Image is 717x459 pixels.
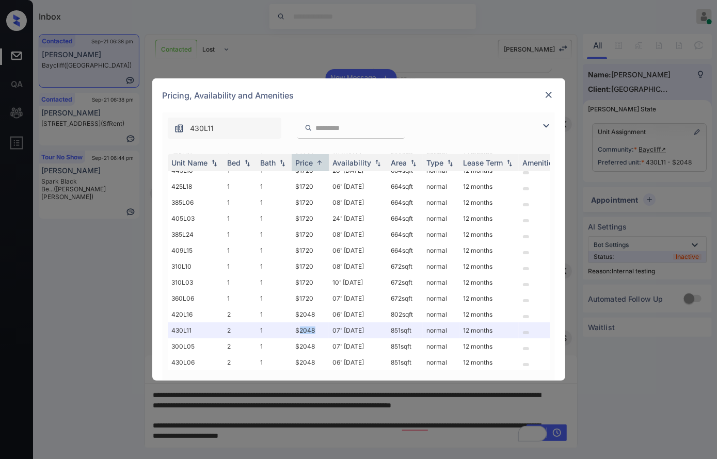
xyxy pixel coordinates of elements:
font: 08' [DATE] [333,263,364,270]
font: normal [427,294,448,302]
td: 802 sqft [387,306,423,322]
div: Area [391,158,407,167]
font: sqft [401,358,412,366]
font: sqft [403,215,413,222]
font: 12 [464,310,470,318]
font: normal [427,278,448,286]
font: 1 [261,263,263,270]
img: sorting [314,159,325,167]
font: $1720 [296,263,314,270]
font: months [471,215,493,222]
font: months [471,358,493,366]
td: 06' [DATE] [329,178,387,194]
font: 2 [228,358,231,366]
td: 06' [DATE] [329,242,387,258]
font: 1 [261,231,263,238]
font: 664 [391,247,403,254]
img: sorting [445,159,455,167]
td: 409L15 [168,242,224,258]
td: 07' [DATE] [329,290,387,306]
font: 430L11 [190,124,214,133]
font: $2048 [296,358,315,366]
font: 12 [464,263,470,270]
font: 1 [261,358,263,366]
td: 405L03 [168,210,224,226]
font: $1720 [296,278,314,286]
td: 430L11 [168,322,224,338]
img: sorting [277,159,288,167]
font: 12 [464,215,470,222]
font: 1 [261,310,263,318]
font: 1 [261,199,263,206]
div: Bed [228,158,241,167]
font: 664 [391,199,403,206]
font: 2 [228,342,231,350]
font: 12 [464,326,470,334]
font: normal [427,231,448,238]
font: sqft [402,278,413,286]
div: Lease Term [464,158,503,167]
font: 12 [464,358,470,366]
font: $1720 [296,199,314,206]
font: 07' [DATE] [333,342,364,350]
font: 1 [261,342,263,350]
td: 24' [DATE] [329,210,387,226]
font: sqft [402,294,413,302]
font: 12 [464,231,470,238]
font: $1720 [296,183,314,190]
font: months [471,247,493,254]
div: Availability [333,158,372,167]
font: sqft [403,183,413,190]
font: months [471,231,493,238]
td: 300L05 [168,338,224,354]
font: sqft [401,342,412,350]
font: 12 [464,342,470,350]
font: 1 [228,183,230,190]
font: 1 [228,215,230,222]
font: 1 [261,294,263,302]
td: $2048 [292,306,329,322]
font: 851 [391,342,401,350]
td: 07' [DATE] [329,322,387,338]
div: Pricing, Availability and Amenities [152,78,565,112]
img: icon-zuma [540,120,552,132]
font: 672 [391,294,402,302]
font: 1 [228,247,230,254]
td: 430L06 [168,354,224,370]
font: 1 [228,263,230,270]
font: normal [427,215,448,222]
font: 1 [261,278,263,286]
td: 10' [DATE] [329,274,387,290]
font: $1720 [296,215,314,222]
img: sorting [373,159,383,167]
img: sorting [504,159,515,167]
font: normal [427,326,448,334]
font: 1 [228,294,230,302]
font: $2048 [296,342,315,350]
font: 12 [464,199,470,206]
font: 12 [464,278,470,286]
div: Type [427,158,444,167]
td: 425L18 [168,178,224,194]
font: months [471,278,493,286]
font: normal [427,358,448,366]
font: 12 [464,183,470,190]
img: sorting [209,159,219,167]
font: 672 [391,278,402,286]
font: $2048 [296,326,315,334]
font: 664 [391,183,403,190]
font: 664 [391,215,403,222]
div: Price [296,158,313,167]
font: $1720 [296,247,314,254]
font: sqft [403,247,413,254]
div: Amenities [523,158,557,167]
font: 310L10 [172,263,192,270]
font: months [471,199,493,206]
font: months [471,342,493,350]
font: months [471,263,493,270]
td: 672 sqft [387,258,423,274]
td: 2 [224,306,257,322]
font: $1720 [296,294,314,302]
td: 385L24 [168,226,224,242]
img: sorting [408,159,419,167]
